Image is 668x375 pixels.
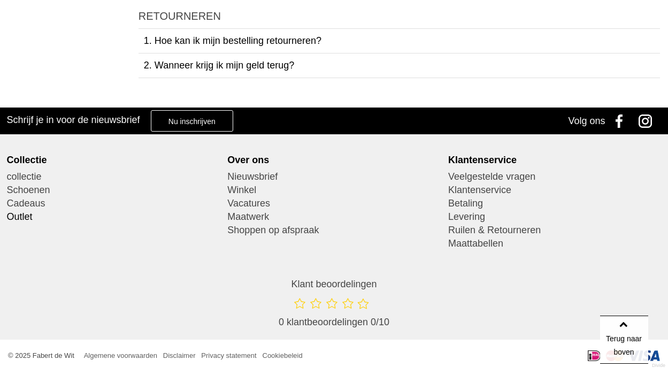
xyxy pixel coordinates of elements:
[652,359,665,372] a: Divide
[6,197,219,210] a: Cadeaus
[227,210,440,224] a: Maatwerk
[568,108,605,134] div: Volg ons
[6,210,219,224] a: Outlet
[8,351,74,359] span: © 2025 Fabert de Wit
[6,183,219,197] a: Schoenen
[139,10,660,23] h2: RETOURNEREN
[227,154,440,166] div: Over ons
[448,183,661,197] a: Klantenservice
[448,197,661,210] a: Betaling
[227,197,440,210] a: Vacatures
[6,170,219,183] a: collectie
[448,210,661,224] a: Levering
[163,351,196,359] a: Disclaimer
[448,237,661,250] a: Maattabellen
[448,154,661,166] div: Klantenservice
[227,170,440,183] a: Nieuwsbrief
[227,224,440,237] a: Shoppen op afspraak
[151,110,233,132] a: Nu inschrijven
[279,317,389,327] span: 0 klantbeoordelingen 0/10
[448,224,661,237] a: Ruilen & Retourneren
[6,154,219,166] div: Collectie
[635,108,662,134] a: Instagram
[448,170,661,183] a: Veelgestelde vragen
[588,350,601,361] img: iDeal
[139,29,660,53] a: 1. Hoe kan ik mijn bestelling retourneren?
[263,351,303,359] a: Cookiebeleid
[201,351,256,359] a: Privacy statement
[84,351,157,359] a: Algemene voorwaarden
[600,316,648,364] a: Terug naar boven
[227,183,440,197] a: Winkel
[608,108,635,134] a: Facebook
[6,114,140,126] h3: Schrijf je in voor de nieuwsbrief
[139,53,660,78] a: 2. Wanneer krijg ik mijn geld terug?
